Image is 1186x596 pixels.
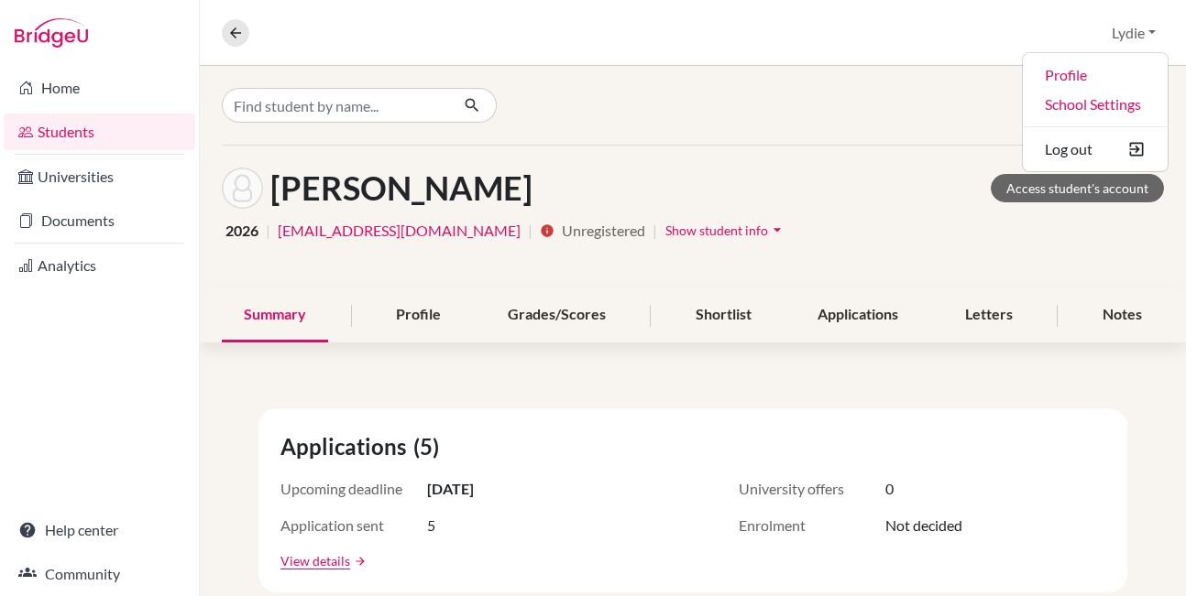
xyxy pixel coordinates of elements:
img: Wenyi Peng's avatar [222,168,263,209]
a: Community [4,556,195,592]
ul: Lydie [1022,52,1169,172]
a: arrow_forward [350,555,367,568]
a: Home [4,70,195,106]
a: View details [280,551,350,570]
a: Help center [4,512,195,548]
span: | [528,220,533,242]
div: Notes [1081,288,1164,342]
span: 2026 [225,220,258,242]
span: Show student info [665,222,768,238]
div: Shortlist [674,288,774,342]
a: Documents [4,202,195,239]
a: Access student's account [991,174,1164,202]
span: Not decided [885,515,962,536]
span: University offers [739,478,885,500]
span: 0 [885,478,894,500]
i: arrow_drop_down [768,221,786,239]
span: | [653,220,657,242]
a: Students [4,114,195,150]
span: | [266,220,270,242]
a: Universities [4,158,195,195]
span: Enrolment [739,515,885,536]
a: School Settings [1023,90,1168,119]
button: Log out [1023,135,1168,164]
input: Find student by name... [222,88,449,123]
div: Profile [374,288,463,342]
span: 5 [427,515,435,536]
button: Lydie [1104,16,1164,50]
a: Analytics [4,247,195,284]
div: Summary [222,288,328,342]
h1: [PERSON_NAME] [270,168,533,208]
span: [DATE] [427,478,474,500]
span: Upcoming deadline [280,478,427,500]
button: Show student infoarrow_drop_down [664,216,787,244]
a: Profile [1023,60,1168,90]
i: info [540,223,555,238]
span: (5) [413,430,446,463]
span: Applications [280,430,413,463]
div: Letters [943,288,1035,342]
span: Unregistered [562,220,645,242]
div: Grades/Scores [486,288,628,342]
a: [EMAIL_ADDRESS][DOMAIN_NAME] [278,220,521,242]
img: Bridge-U [15,18,88,48]
span: Application sent [280,515,427,536]
div: Applications [796,288,920,342]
